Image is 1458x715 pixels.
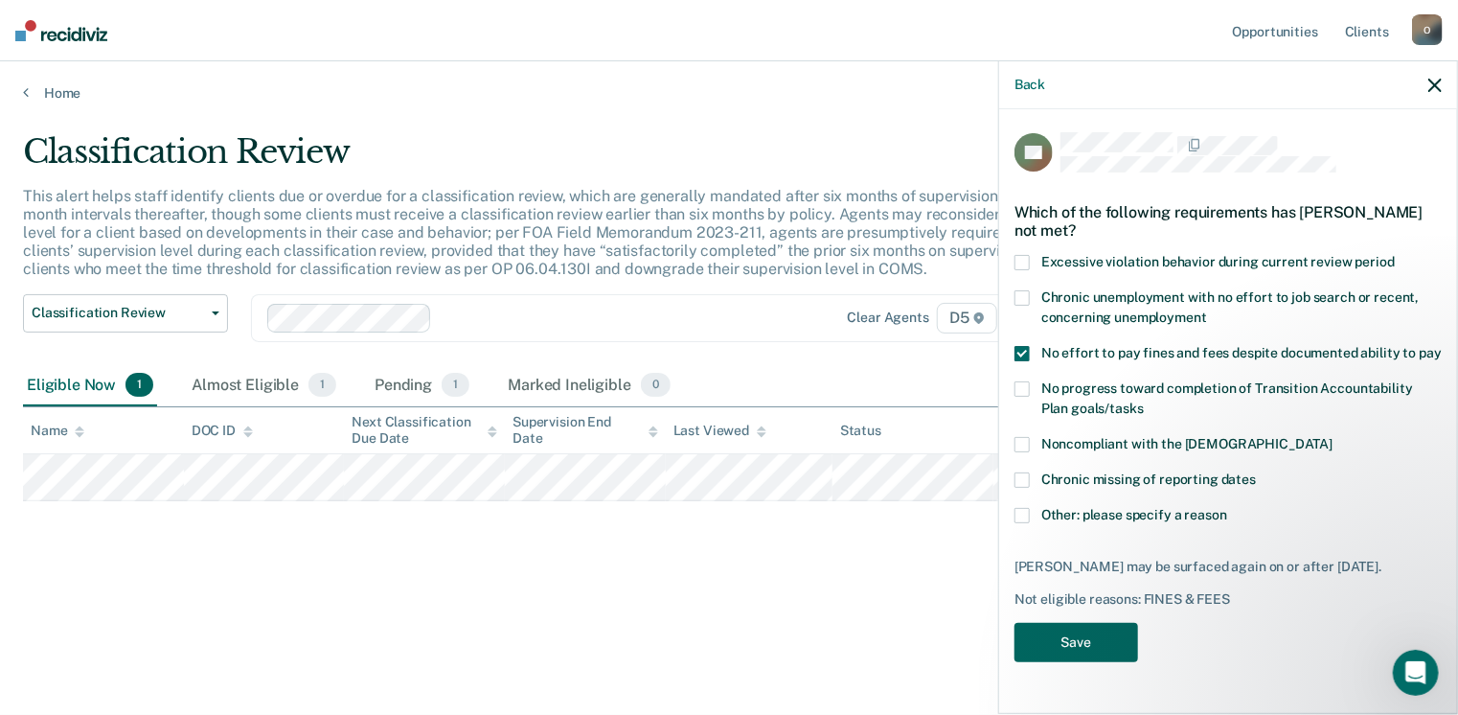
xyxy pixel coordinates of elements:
span: 1 [442,373,469,398]
span: Excessive violation behavior during current review period [1041,254,1395,269]
iframe: Intercom live chat [1393,650,1439,696]
span: Chronic missing of reporting dates [1041,472,1256,487]
span: Classification Review [32,305,204,321]
div: Status [840,423,881,439]
span: No effort to pay fines and fees despite documented ability to pay [1041,345,1442,360]
p: This alert helps staff identify clients due or overdue for a classification review, which are gen... [23,187,1111,279]
a: Home [23,84,1435,102]
div: Which of the following requirements has [PERSON_NAME] not met? [1014,188,1442,255]
div: Next Classification Due Date [352,414,497,447]
div: Last Viewed [673,423,766,439]
span: No progress toward completion of Transition Accountability Plan goals/tasks [1041,381,1413,416]
span: Chronic unemployment with no effort to job search or recent, concerning unemployment [1041,289,1420,325]
span: 1 [308,373,336,398]
div: Name [31,423,84,439]
span: D5 [937,303,997,334]
button: Save [1014,623,1138,662]
img: Recidiviz [15,20,107,41]
span: 1 [125,373,153,398]
span: Noncompliant with the [DEMOGRAPHIC_DATA] [1041,436,1333,451]
div: Not eligible reasons: FINES & FEES [1014,591,1442,608]
div: Pending [371,365,473,407]
div: Marked Ineligible [504,365,674,407]
div: Classification Review [23,132,1117,187]
div: Almost Eligible [188,365,340,407]
div: [PERSON_NAME] may be surfaced again on or after [DATE]. [1014,559,1442,575]
div: Eligible Now [23,365,157,407]
div: DOC ID [192,423,253,439]
span: 0 [641,373,671,398]
div: Clear agents [848,310,929,326]
span: Other: please specify a reason [1041,507,1227,522]
button: Back [1014,77,1045,93]
div: O [1412,14,1443,45]
div: Supervision End Date [513,414,658,447]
